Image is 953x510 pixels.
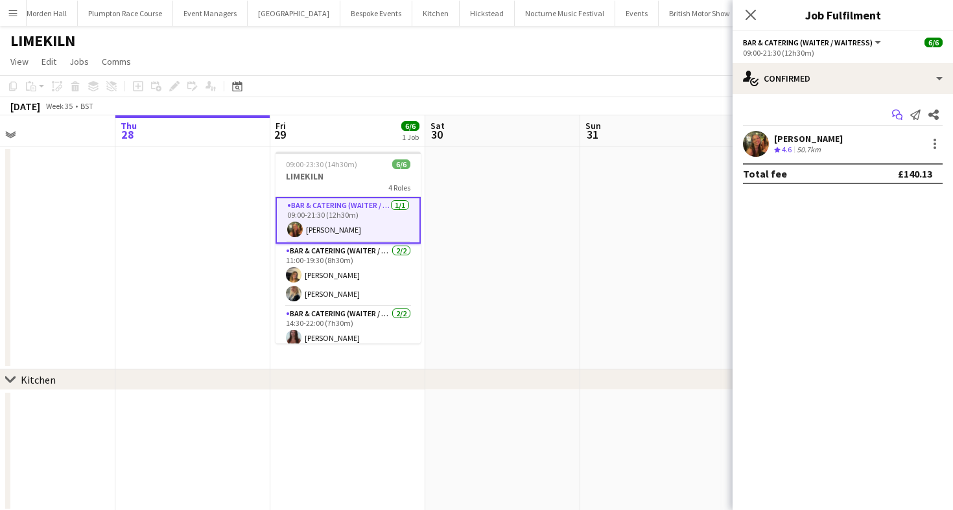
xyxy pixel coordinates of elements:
[733,63,953,94] div: Confirmed
[743,167,787,180] div: Total fee
[392,159,410,169] span: 6/6
[743,38,873,47] span: Bar & Catering (Waiter / waitress)
[585,120,601,132] span: Sun
[69,56,89,67] span: Jobs
[924,38,943,47] span: 6/6
[64,53,94,70] a: Jobs
[276,307,421,369] app-card-role: Bar & Catering (Waiter / waitress)2/214:30-22:00 (7h30m)[PERSON_NAME]
[78,1,173,26] button: Plumpton Race Course
[743,48,943,58] div: 09:00-21:30 (12h30m)
[102,56,131,67] span: Comms
[276,244,421,307] app-card-role: Bar & Catering (Waiter / waitress)2/211:00-19:30 (8h30m)[PERSON_NAME][PERSON_NAME]
[286,159,357,169] span: 09:00-23:30 (14h30m)
[388,183,410,192] span: 4 Roles
[43,101,75,111] span: Week 35
[774,133,843,145] div: [PERSON_NAME]
[97,53,136,70] a: Comms
[36,53,62,70] a: Edit
[5,53,34,70] a: View
[121,120,137,132] span: Thu
[659,1,741,26] button: British Motor Show
[794,145,823,156] div: 50.7km
[276,120,286,132] span: Fri
[41,56,56,67] span: Edit
[276,170,421,182] h3: LIMEKILN
[401,121,419,131] span: 6/6
[21,373,56,386] div: Kitchen
[173,1,248,26] button: Event Managers
[276,152,421,343] app-job-card: 09:00-23:30 (14h30m)6/6LIMEKILN4 RolesBar & Catering (Waiter / waitress)1/109:00-21:30 (12h30m)[P...
[743,38,883,47] button: Bar & Catering (Waiter / waitress)
[80,101,93,111] div: BST
[274,127,286,142] span: 29
[119,127,137,142] span: 28
[429,127,445,142] span: 30
[583,127,601,142] span: 31
[430,120,445,132] span: Sat
[248,1,340,26] button: [GEOGRAPHIC_DATA]
[340,1,412,26] button: Bespoke Events
[515,1,615,26] button: Nocturne Music Festival
[402,132,419,142] div: 1 Job
[10,100,40,113] div: [DATE]
[615,1,659,26] button: Events
[460,1,515,26] button: Hickstead
[898,167,932,180] div: £140.13
[276,197,421,244] app-card-role: Bar & Catering (Waiter / waitress)1/109:00-21:30 (12h30m)[PERSON_NAME]
[16,1,78,26] button: Morden Hall
[412,1,460,26] button: Kitchen
[782,145,792,154] span: 4.6
[10,56,29,67] span: View
[10,31,75,51] h1: LIMEKILN
[733,6,953,23] h3: Job Fulfilment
